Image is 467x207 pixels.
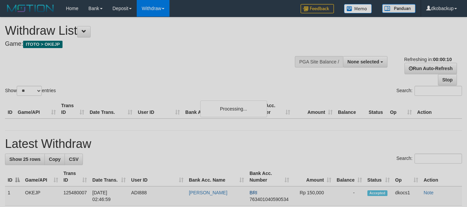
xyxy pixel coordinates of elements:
[44,154,65,165] a: Copy
[250,99,293,119] th: Bank Acc. Number
[189,190,227,195] a: [PERSON_NAME]
[344,4,372,13] img: Button%20Memo.svg
[387,99,415,119] th: Op
[90,167,128,186] th: Date Trans.: activate to sort column ascending
[292,167,334,186] th: Amount: activate to sort column ascending
[293,99,335,119] th: Amount
[5,24,305,37] h1: Withdraw List
[5,86,56,96] label: Show entries
[438,74,457,85] a: Stop
[90,186,128,206] td: [DATE] 02:46:59
[343,56,387,67] button: None selected
[424,190,434,195] a: Note
[5,99,15,119] th: ID
[22,186,61,206] td: OKEJP
[5,186,22,206] td: 1
[128,186,186,206] td: ADI888
[366,99,387,119] th: Status
[365,167,392,186] th: Status: activate to sort column ascending
[49,157,61,162] span: Copy
[22,167,61,186] th: Game/API: activate to sort column ascending
[382,4,416,13] img: panduan.png
[5,167,22,186] th: ID: activate to sort column descending
[433,57,452,62] strong: 00:00:10
[292,186,334,206] td: Rp 150,000
[334,186,365,206] td: -
[61,186,90,206] td: 125480007
[69,157,79,162] span: CSV
[404,57,452,62] span: Refreshing in:
[404,63,457,74] a: Run Auto-Refresh
[17,86,42,96] select: Showentries
[335,99,366,119] th: Balance
[249,197,288,202] span: Copy 763401040590534 to clipboard
[249,190,257,195] span: BRI
[301,4,334,13] img: Feedback.jpg
[247,167,292,186] th: Bank Acc. Number: activate to sort column ascending
[65,154,83,165] a: CSV
[5,3,56,13] img: MOTION_logo.png
[200,100,267,117] div: Processing...
[9,157,40,162] span: Show 25 rows
[5,41,305,47] h4: Game:
[396,154,462,164] label: Search:
[415,86,462,96] input: Search:
[5,154,45,165] a: Show 25 rows
[421,167,462,186] th: Action
[59,99,87,119] th: Trans ID
[61,167,90,186] th: Trans ID: activate to sort column ascending
[367,190,387,196] span: Accepted
[87,99,135,119] th: Date Trans.
[415,154,462,164] input: Search:
[5,137,462,151] h1: Latest Withdraw
[392,167,421,186] th: Op: activate to sort column ascending
[135,99,183,119] th: User ID
[392,186,421,206] td: dkocs1
[186,167,247,186] th: Bank Acc. Name: activate to sort column ascending
[396,86,462,96] label: Search:
[183,99,250,119] th: Bank Acc. Name
[15,99,59,119] th: Game/API
[23,41,63,48] span: ITOTO > OKEJP
[347,59,379,64] span: None selected
[334,167,365,186] th: Balance: activate to sort column ascending
[128,167,186,186] th: User ID: activate to sort column ascending
[295,56,343,67] div: PGA Site Balance /
[415,99,462,119] th: Action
